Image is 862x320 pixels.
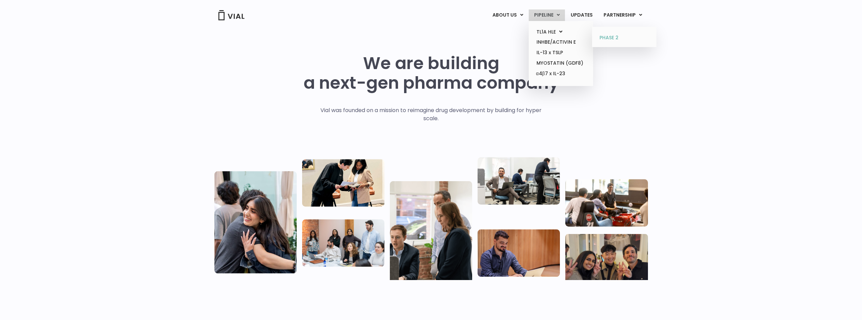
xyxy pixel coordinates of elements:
[531,58,590,68] a: MYOSTATIN (GDF8)
[302,219,384,266] img: Eight people standing and sitting in an office
[531,37,590,47] a: INHBE/ACTIVIN E
[302,159,384,207] img: Two people looking at a paper talking.
[598,9,648,21] a: PARTNERSHIPMenu Toggle
[487,9,528,21] a: ABOUT USMenu Toggle
[531,27,590,37] a: TL1A HLEMenu Toggle
[390,181,472,283] img: Group of three people standing around a computer looking at the screen
[531,68,590,79] a: α4β7 x IL-23
[478,229,560,277] img: Man working at a computer
[218,10,245,20] img: Vial Logo
[313,106,549,123] p: Vial was founded on a mission to reimagine drug development by building for hyper scale.
[529,9,565,21] a: PIPELINEMenu Toggle
[214,171,297,273] img: Vial Life
[565,234,648,283] img: Group of 3 people smiling holding up the peace sign
[478,157,560,205] img: Three people working in an office
[531,47,590,58] a: IL-13 x TSLP
[565,9,598,21] a: UPDATES
[303,54,559,93] h1: We are building a next-gen pharma company
[594,33,654,43] a: PHASE 2
[565,179,648,227] img: Group of people playing whirlyball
